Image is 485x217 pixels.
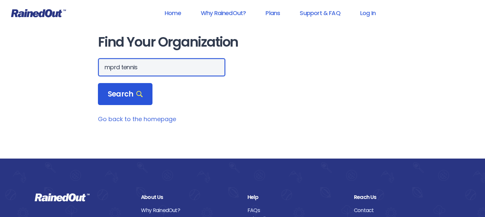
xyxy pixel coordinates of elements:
a: Support & FAQ [291,6,349,20]
div: Help [247,193,344,202]
h1: Find Your Organization [98,35,387,50]
a: Home [156,6,190,20]
a: Why RainedOut? [192,6,255,20]
div: Reach Us [354,193,450,202]
input: Search Orgs… [98,58,225,76]
a: Go back to the homepage [98,115,176,123]
a: FAQs [247,206,344,215]
div: Search [98,83,152,105]
a: Contact [354,206,450,215]
div: About Us [141,193,238,202]
a: Log In [352,6,384,20]
a: Plans [257,6,289,20]
a: Why RainedOut? [141,206,238,215]
span: Search [108,90,143,99]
